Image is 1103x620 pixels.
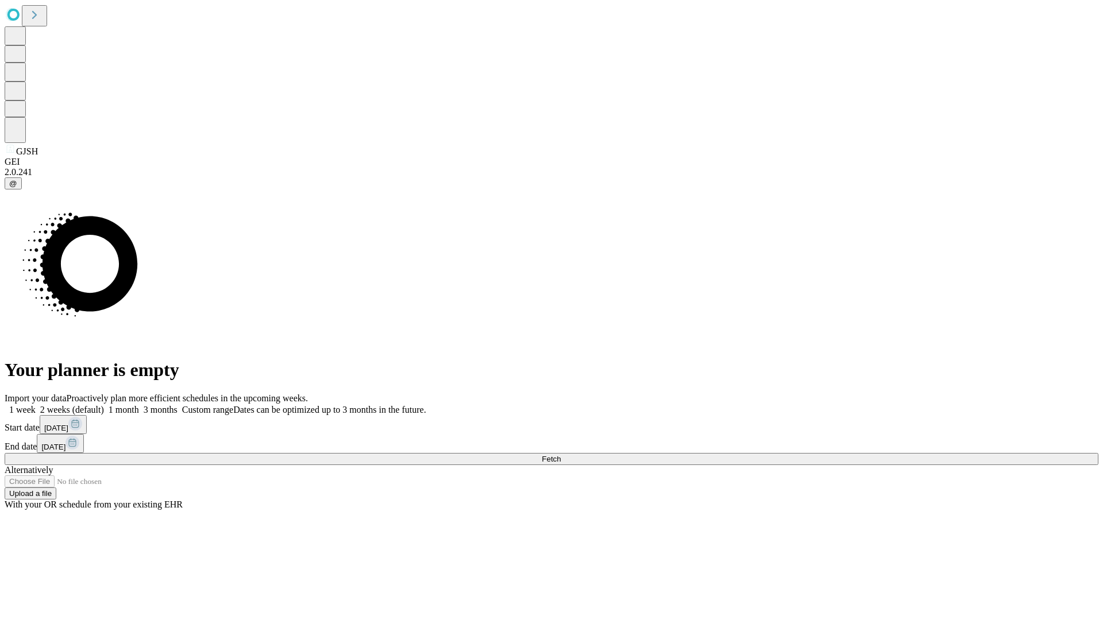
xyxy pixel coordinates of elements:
span: 3 months [144,405,178,414]
span: Alternatively [5,465,53,475]
button: @ [5,177,22,189]
span: 1 week [9,405,36,414]
span: Custom range [182,405,233,414]
div: 2.0.241 [5,167,1098,177]
span: [DATE] [41,443,65,451]
span: With your OR schedule from your existing EHR [5,499,183,509]
button: [DATE] [40,415,87,434]
div: End date [5,434,1098,453]
span: Dates can be optimized up to 3 months in the future. [233,405,426,414]
span: Import your data [5,393,67,403]
span: GJSH [16,146,38,156]
span: 1 month [109,405,139,414]
div: Start date [5,415,1098,434]
button: Fetch [5,453,1098,465]
button: Upload a file [5,487,56,499]
span: Fetch [542,455,561,463]
div: GEI [5,157,1098,167]
span: @ [9,179,17,188]
span: 2 weeks (default) [40,405,104,414]
h1: Your planner is empty [5,359,1098,381]
button: [DATE] [37,434,84,453]
span: Proactively plan more efficient schedules in the upcoming weeks. [67,393,308,403]
span: [DATE] [44,424,68,432]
